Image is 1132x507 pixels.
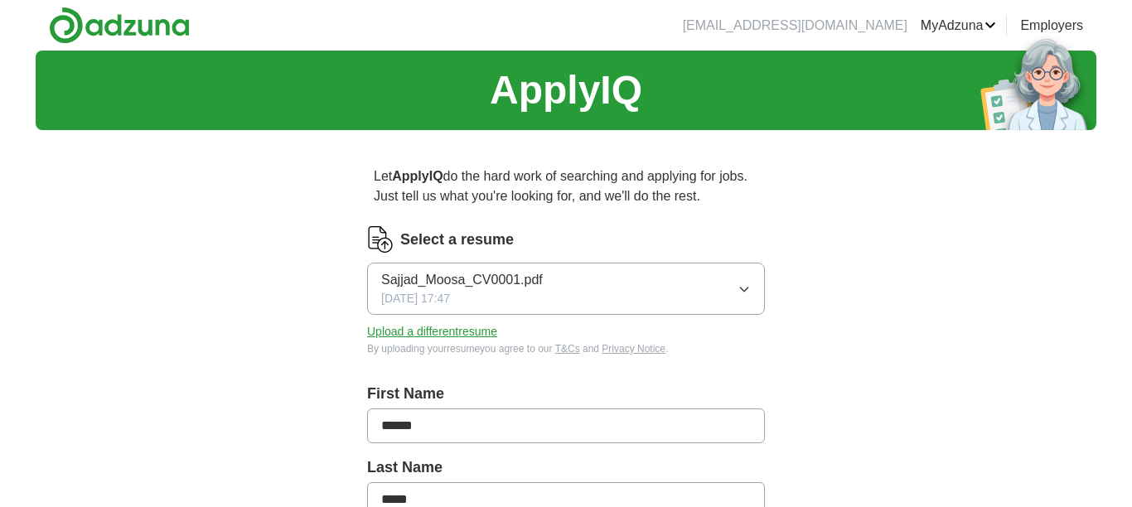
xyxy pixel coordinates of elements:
strong: ApplyIQ [392,169,443,183]
div: By uploading your resume you agree to our and . [367,341,765,356]
span: Sajjad_Moosa_CV0001.pdf [381,270,543,290]
button: Sajjad_Moosa_CV0001.pdf[DATE] 17:47 [367,263,765,315]
p: Let do the hard work of searching and applying for jobs. Just tell us what you're looking for, an... [367,160,765,213]
a: Employers [1020,16,1083,36]
img: CV Icon [367,226,394,253]
li: [EMAIL_ADDRESS][DOMAIN_NAME] [683,16,907,36]
img: Adzuna logo [49,7,190,44]
label: First Name [367,383,765,405]
label: Last Name [367,456,765,479]
a: Privacy Notice [602,343,665,355]
label: Select a resume [400,229,514,251]
button: Upload a differentresume [367,323,497,340]
span: [DATE] 17:47 [381,290,450,307]
h1: ApplyIQ [490,60,642,120]
a: MyAdzuna [921,16,997,36]
a: T&Cs [555,343,580,355]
